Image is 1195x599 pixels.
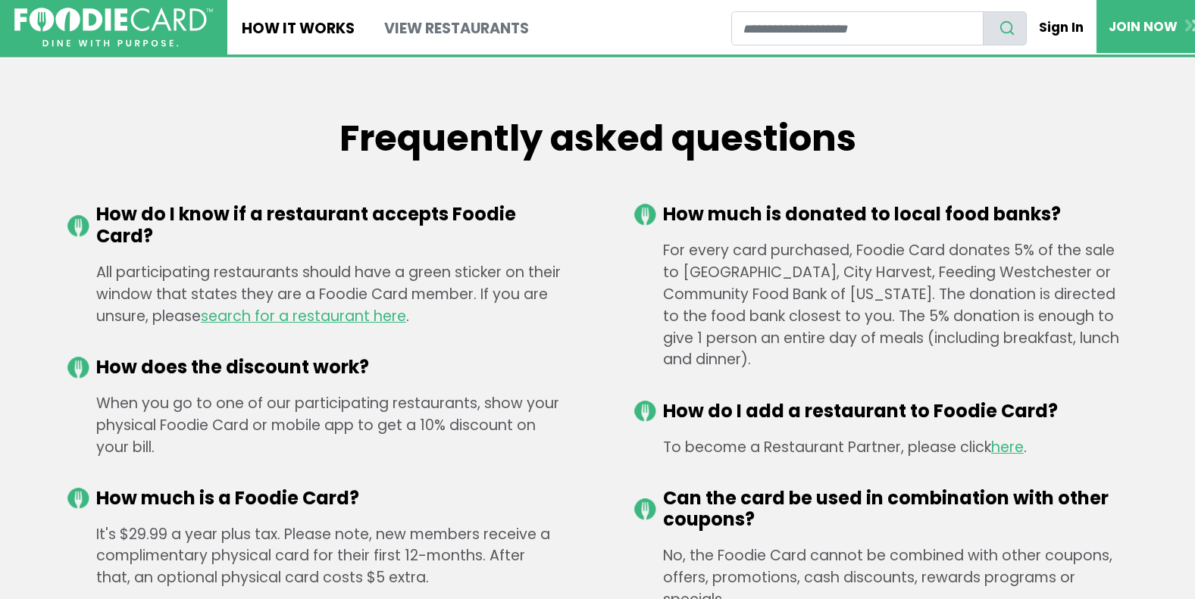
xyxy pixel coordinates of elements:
a: here [991,437,1024,457]
h5: How much is a Foodie Card? [96,488,562,510]
h5: How does the discount work? [96,357,562,379]
strong: Gold & [PERSON_NAME] Gourmet Deli - [GEOGRAPHIC_DATA] [99,543,227,573]
h5: How do I add a restaurant to Foodie Card? [663,401,1128,423]
img: FoodieCard; Eat, Drink, Save, Donate [14,8,213,48]
h5: How do I know if a restaurant accepts Foodie Card? [96,204,562,248]
div: All participating restaurants should have a green sticker on their window that states they are a ... [67,262,562,327]
input: restaurant search [731,11,984,45]
strong: 6 [104,543,109,555]
strong: SAVED $ [99,533,215,554]
img: Webhook [17,523,74,584]
strong: [PERSON_NAME] [99,524,174,536]
h5: Can the card be used in combination with other coupons? [663,488,1128,532]
div: It's $29.99 a year plus tax. Please note, new members receive a complimentary physical card for t... [67,524,562,589]
p: , [GEOGRAPHIC_DATA] at [99,526,258,581]
h2: Frequently asked questions [67,117,1128,161]
h5: How much is donated to local food banks? [663,204,1128,226]
button: search [983,11,1027,45]
a: search for a restaurant here [201,306,406,326]
div: To become a Restaurant Partner, please click . [634,437,1128,459]
div: For every card purchased, Foodie Card donates 5% of the sale to [GEOGRAPHIC_DATA], City Harvest, ... [634,240,1128,371]
a: Sign In [1027,11,1096,44]
div: When you go to one of our participating restaurants, show your physical Foodie Card or mobile app... [67,393,562,458]
small: about 2 hours ago [99,574,253,582]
